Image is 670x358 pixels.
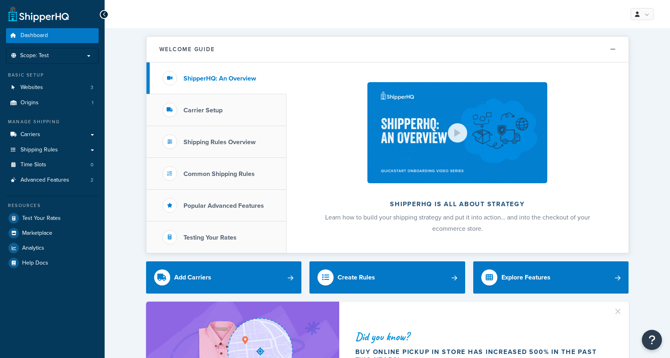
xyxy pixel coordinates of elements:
[642,330,662,350] button: Open Resource Center
[6,173,99,188] a: Advanced Features2
[501,272,550,283] div: Explore Features
[21,84,43,91] span: Websites
[91,84,93,91] span: 3
[6,95,99,110] a: Origins1
[183,139,256,146] h3: Shipping Rules Overview
[183,202,264,209] h3: Popular Advanced Features
[367,82,547,183] img: ShipperHQ is all about strategy
[6,80,99,95] li: Websites
[21,147,58,153] span: Shipping Rules
[6,127,99,142] a: Carriers
[309,261,465,294] a: Create Rules
[91,177,93,184] span: 2
[6,211,99,226] a: Test Your Rates
[21,32,48,39] span: Dashboard
[6,226,99,240] a: Marketplace
[325,213,590,233] span: Learn how to build your shipping strategy and put it into action… and into the checkout of your e...
[92,99,93,106] span: 1
[183,234,237,241] h3: Testing Your Rates
[21,161,46,168] span: Time Slots
[6,118,99,125] div: Manage Shipping
[22,245,44,252] span: Analytics
[6,28,99,43] a: Dashboard
[6,157,99,172] li: Time Slots
[338,272,375,283] div: Create Rules
[174,272,211,283] div: Add Carriers
[6,80,99,95] a: Websites3
[22,260,48,267] span: Help Docs
[21,131,40,138] span: Carriers
[146,37,629,62] button: Welcome Guide
[473,261,629,294] a: Explore Features
[183,107,223,114] h3: Carrier Setup
[20,52,49,59] span: Scope: Test
[159,46,215,52] h2: Welcome Guide
[22,215,61,222] span: Test Your Rates
[6,95,99,110] li: Origins
[6,143,99,157] a: Shipping Rules
[22,230,52,237] span: Marketplace
[6,241,99,255] a: Analytics
[6,256,99,270] a: Help Docs
[355,331,610,342] div: Did you know?
[308,201,607,208] h2: ShipperHQ is all about strategy
[183,170,255,178] h3: Common Shipping Rules
[91,161,93,168] span: 0
[6,72,99,79] div: Basic Setup
[6,157,99,172] a: Time Slots0
[6,173,99,188] li: Advanced Features
[21,177,69,184] span: Advanced Features
[21,99,39,106] span: Origins
[146,261,302,294] a: Add Carriers
[6,202,99,209] div: Resources
[183,75,256,82] h3: ShipperHQ: An Overview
